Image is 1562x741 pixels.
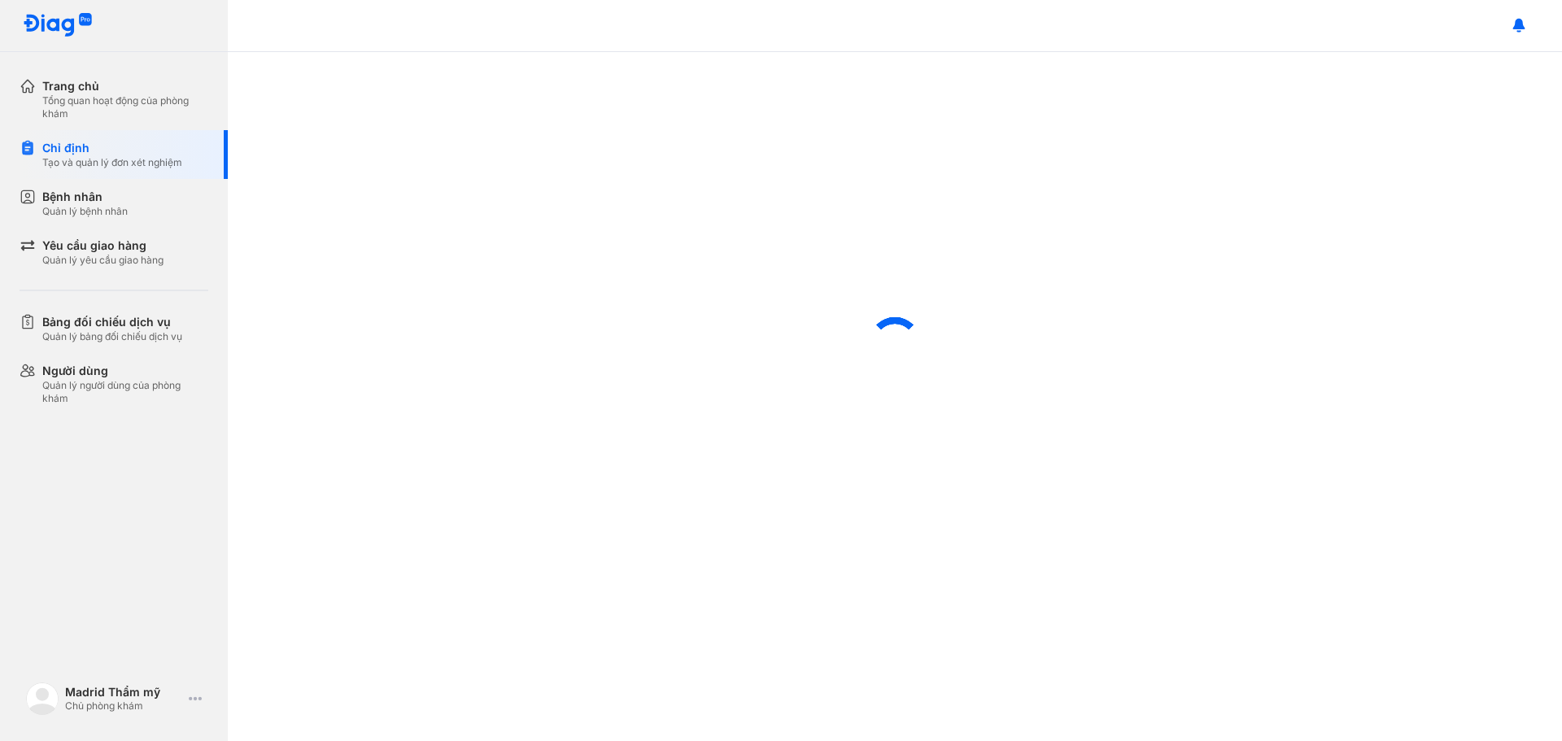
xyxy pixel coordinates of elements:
[42,379,208,405] div: Quản lý người dùng của phòng khám
[65,685,182,700] div: Madrid Thẩm mỹ
[42,94,208,120] div: Tổng quan hoạt động của phòng khám
[42,78,208,94] div: Trang chủ
[65,700,182,713] div: Chủ phòng khám
[23,13,93,38] img: logo
[42,156,182,169] div: Tạo và quản lý đơn xét nghiệm
[42,189,128,205] div: Bệnh nhân
[42,140,182,156] div: Chỉ định
[42,254,164,267] div: Quản lý yêu cầu giao hàng
[42,205,128,218] div: Quản lý bệnh nhân
[42,330,182,343] div: Quản lý bảng đối chiếu dịch vụ
[42,363,208,379] div: Người dùng
[42,238,164,254] div: Yêu cầu giao hàng
[26,682,59,715] img: logo
[42,314,182,330] div: Bảng đối chiếu dịch vụ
